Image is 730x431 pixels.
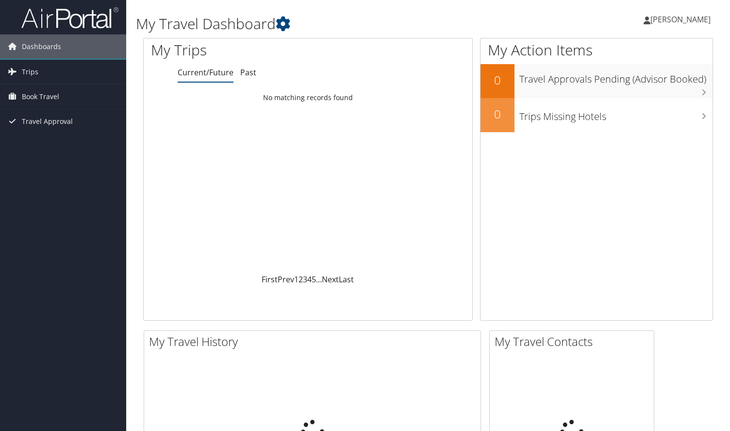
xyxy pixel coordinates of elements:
h1: My Travel Dashboard [136,14,526,34]
h3: Travel Approvals Pending (Advisor Booked) [519,68,713,86]
a: Prev [278,274,294,285]
a: 2 [299,274,303,285]
span: Travel Approval [22,109,73,134]
a: 1 [294,274,299,285]
td: No matching records found [144,89,472,106]
a: Next [322,274,339,285]
a: 3 [303,274,307,285]
span: … [316,274,322,285]
a: 4 [307,274,312,285]
h1: My Trips [151,40,328,60]
h2: My Travel History [149,333,481,350]
h2: 0 [481,106,514,122]
a: 5 [312,274,316,285]
a: 0Trips Missing Hotels [481,98,713,132]
h3: Trips Missing Hotels [519,105,713,123]
h2: 0 [481,72,514,88]
span: [PERSON_NAME] [650,14,711,25]
h2: My Travel Contacts [495,333,654,350]
a: First [262,274,278,285]
a: [PERSON_NAME] [644,5,720,34]
span: Trips [22,60,38,84]
a: Current/Future [178,67,233,78]
a: Past [240,67,256,78]
span: Dashboards [22,34,61,59]
h1: My Action Items [481,40,713,60]
a: Last [339,274,354,285]
img: airportal-logo.png [21,6,118,29]
span: Book Travel [22,85,59,109]
a: 0Travel Approvals Pending (Advisor Booked) [481,64,713,98]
